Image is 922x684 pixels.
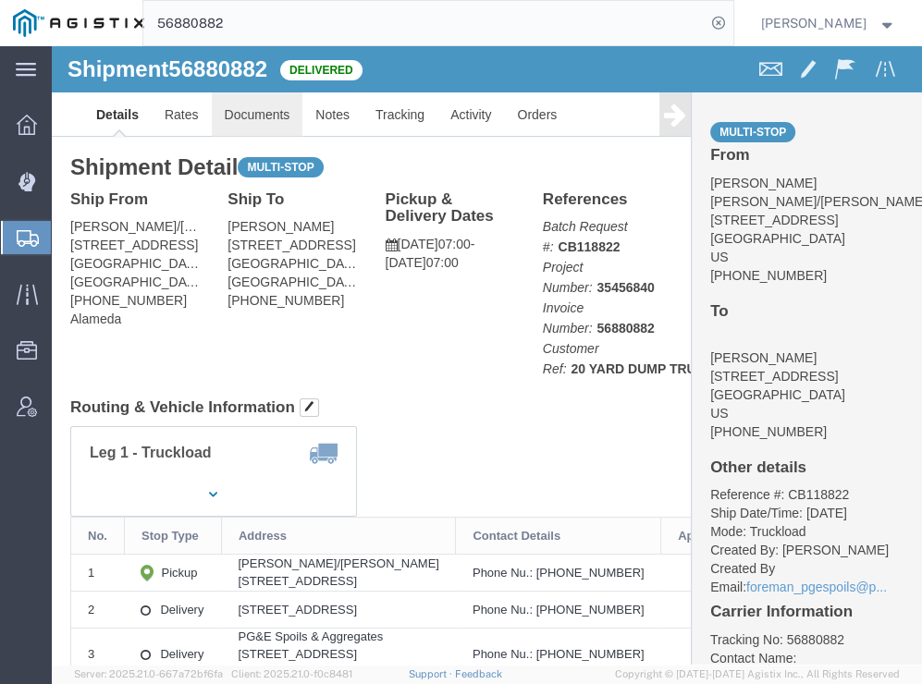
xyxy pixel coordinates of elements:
span: Copyright © [DATE]-[DATE] Agistix Inc., All Rights Reserved [615,666,900,682]
a: Feedback [455,668,502,679]
button: [PERSON_NAME] [760,12,897,34]
span: Tammy Bray [761,13,867,33]
span: Server: 2025.21.0-667a72bf6fa [74,668,223,679]
input: Search for shipment number, reference number [143,1,706,45]
span: Client: 2025.21.0-f0c8481 [231,668,352,679]
a: Support [409,668,455,679]
iframe: FS Legacy Container [52,46,922,665]
img: logo [13,9,144,37]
